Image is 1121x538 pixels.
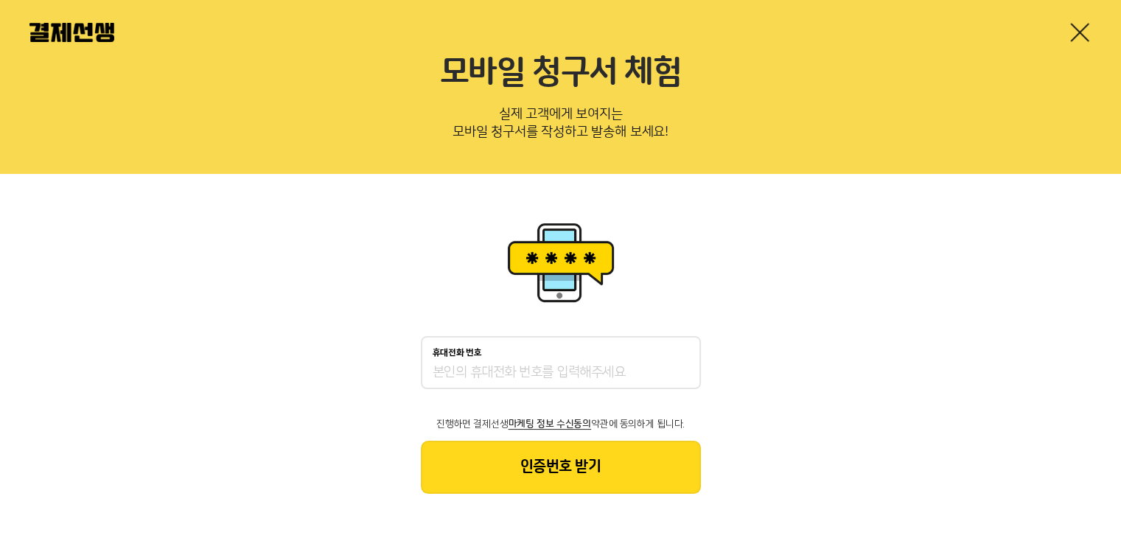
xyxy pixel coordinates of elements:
img: 휴대폰인증 이미지 [502,218,620,307]
input: 휴대전화 번호 [433,364,689,382]
button: 인증번호 받기 [421,441,701,494]
p: 실제 고객에게 보여지는 모바일 청구서를 작성하고 발송해 보세요! [29,102,1092,150]
p: 진행하면 결제선생 약관에 동의하게 됩니다. [421,419,701,429]
img: 결제선생 [29,23,114,42]
span: 마케팅 정보 수신동의 [509,419,591,429]
h2: 모바일 청구서 체험 [29,53,1092,93]
p: 휴대전화 번호 [433,348,482,358]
